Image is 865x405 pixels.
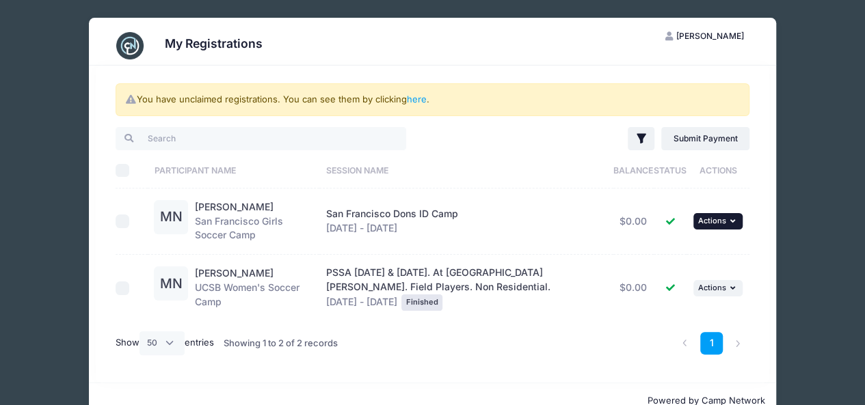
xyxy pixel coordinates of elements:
[693,280,743,296] button: Actions
[148,152,319,188] th: Participant Name: activate to sort column ascending
[195,201,274,212] a: [PERSON_NAME]
[319,152,613,188] th: Session Name: activate to sort column ascending
[693,213,743,229] button: Actions
[326,266,607,311] div: [DATE] - [DATE]
[654,25,756,48] button: [PERSON_NAME]
[697,216,726,225] span: Actions
[116,83,749,116] div: You have unclaimed registrations. You can see them by clicking .
[139,331,185,354] select: Showentries
[195,266,312,309] div: UCSB Women's Soccer Camp
[697,283,726,292] span: Actions
[700,332,723,354] a: 1
[154,212,188,223] a: MN
[687,152,749,188] th: Actions: activate to sort column ascending
[195,267,274,279] a: [PERSON_NAME]
[326,207,607,236] div: [DATE] - [DATE]
[154,200,188,234] div: MN
[326,208,458,219] span: San Francisco Dons ID Camp
[654,152,687,188] th: Status: activate to sort column ascending
[165,36,263,51] h3: My Registrations
[154,279,188,290] a: MN
[401,294,442,311] div: Finished
[116,32,144,59] img: CampNetwork
[661,127,749,150] a: Submit Payment
[224,328,338,359] div: Showing 1 to 2 of 2 records
[613,188,654,254] td: $0.00
[676,31,744,41] span: [PERSON_NAME]
[154,266,188,301] div: MN
[116,152,147,188] th: Select All
[326,266,550,292] span: PSSA [DATE] & [DATE]. At [GEOGRAPHIC_DATA][PERSON_NAME]. Field Players. Non Residential.
[116,331,214,354] label: Show entries
[195,200,312,243] div: San Francisco Girls Soccer Camp
[613,255,654,322] td: $0.00
[116,127,406,150] input: Search
[613,152,654,188] th: Balance: activate to sort column ascending
[407,94,427,104] a: here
